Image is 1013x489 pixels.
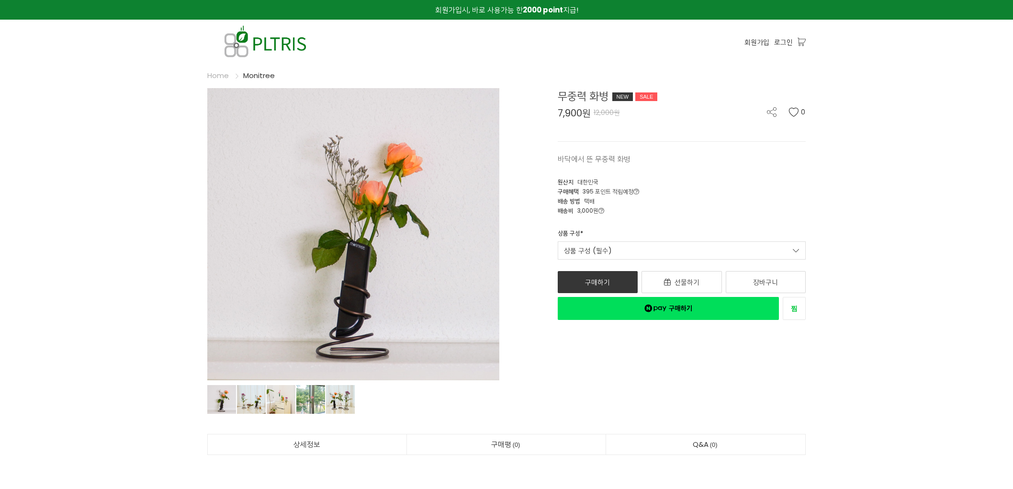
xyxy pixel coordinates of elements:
[511,440,522,450] span: 0
[558,187,579,195] span: 구매혜택
[594,108,620,117] span: 12,000원
[783,297,806,320] a: 새창
[208,434,406,455] a: 상세정보
[577,206,604,215] span: 3,000원
[788,107,806,117] button: 0
[207,70,229,80] a: Home
[558,108,591,118] span: 7,900원
[583,187,639,195] span: 395 포인트 적립예정
[606,434,805,455] a: Q&A0
[243,70,275,80] a: Monitree
[558,271,638,293] a: 구매하기
[642,271,722,293] a: 선물하기
[612,92,633,101] div: NEW
[744,37,769,47] a: 회원가입
[801,107,806,117] span: 0
[558,241,806,260] a: 상품 구성 (필수)
[523,5,563,15] strong: 2000 point
[558,153,806,165] p: 바닥에서 뜬 무중력 화병
[774,37,793,47] a: 로그인
[635,92,657,101] div: SALE
[558,229,583,241] div: 상품 구성
[709,440,719,450] span: 0
[558,297,779,320] a: 새창
[675,277,699,287] span: 선물하기
[558,197,580,205] span: 배송 방법
[558,178,574,186] span: 원산지
[726,271,806,293] a: 장바구니
[435,5,578,15] span: 회원가입시, 바로 사용가능 한 지급!
[558,206,574,215] span: 배송비
[558,88,806,104] div: 무중력 화병
[577,178,598,186] span: 대한민국
[584,197,595,205] span: 택배
[407,434,606,455] a: 구매평0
